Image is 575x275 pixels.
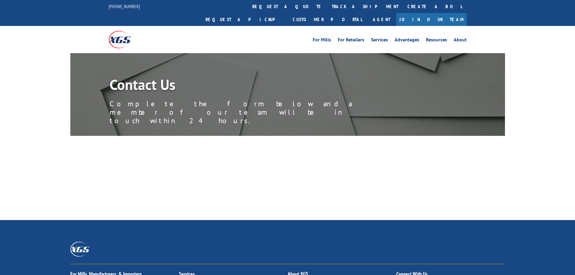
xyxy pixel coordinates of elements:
a: Resources [426,37,447,44]
a: Join Our Team [396,13,467,26]
img: XGS_Logos_ALL_2024_All_White [70,242,90,257]
p: Complete the form below and a member of our team will be in touch within 24 hours. [110,100,381,125]
a: Advantages [395,37,419,44]
a: Agent [367,13,396,26]
a: Services [371,37,388,44]
a: For Retailers [338,37,364,44]
a: For Mills [313,37,331,44]
a: About [454,37,467,44]
a: Request a pickup [201,13,288,26]
a: [PHONE_NUMBER] [109,3,140,9]
h1: Contact Us [110,77,381,95]
iframe: Form 0 [76,155,505,201]
a: Customer Portal [288,13,367,26]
